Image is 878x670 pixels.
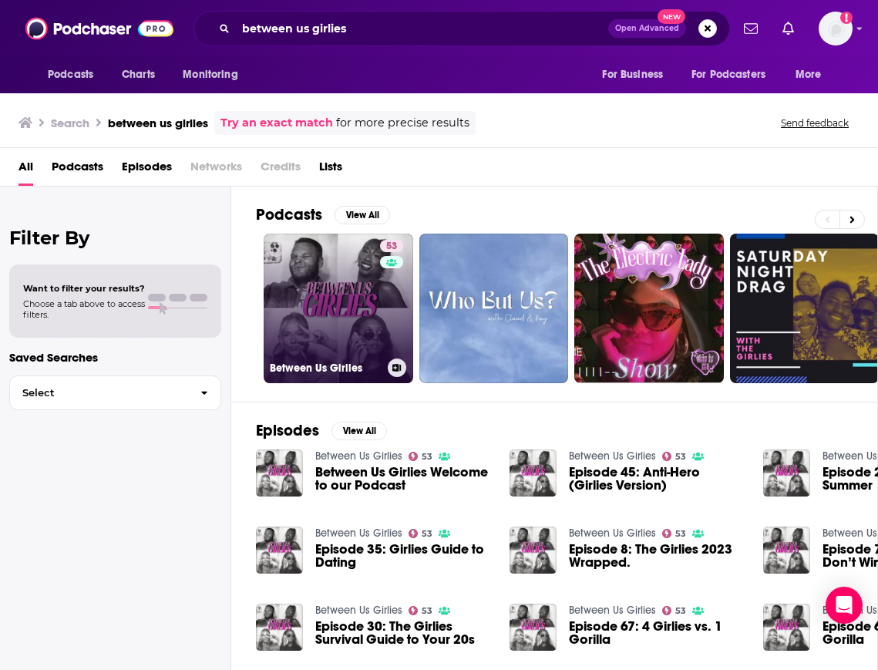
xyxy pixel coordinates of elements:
[763,449,810,497] img: Episode 25: Hot Girlies Summer
[658,9,685,24] span: New
[9,350,221,365] p: Saved Searches
[48,64,93,86] span: Podcasts
[569,449,656,463] a: Between Us Girlies
[819,12,853,45] button: Show profile menu
[122,64,155,86] span: Charts
[270,362,382,375] h3: Between Us Girlies
[264,234,413,383] a: 53Between Us Girlies
[422,453,432,460] span: 53
[569,604,656,617] a: Between Us Girlies
[386,239,397,254] span: 53
[819,12,853,45] span: Logged in as SimonElement
[569,543,745,569] a: Episode 8: The Girlies 2023 Wrapped.
[785,60,841,89] button: open menu
[315,527,402,540] a: Between Us Girlies
[261,154,301,186] span: Credits
[23,283,145,294] span: Want to filter your results?
[9,227,221,249] h2: Filter By
[23,298,145,320] span: Choose a tab above to access filters.
[409,452,433,461] a: 53
[336,114,469,132] span: for more precise results
[662,606,687,615] a: 53
[10,388,188,398] span: Select
[256,205,322,224] h2: Podcasts
[662,452,687,461] a: 53
[510,604,557,651] img: Episode 67: 4 Girlies vs. 1 Gorilla
[763,604,810,651] img: Episode 67: 4 Girlies vs. 1 Gorilla
[172,60,257,89] button: open menu
[256,421,387,440] a: EpisodesView All
[409,529,433,538] a: 53
[691,64,765,86] span: For Podcasters
[315,620,491,646] span: Episode 30: The Girlies Survival Guide to Your 20s
[122,154,172,186] a: Episodes
[256,205,390,224] a: PodcastsView All
[510,527,557,574] img: Episode 8: The Girlies 2023 Wrapped.
[51,116,89,130] h3: Search
[738,15,764,42] a: Show notifications dropdown
[608,19,686,38] button: Open AdvancedNew
[108,116,208,130] h3: between us girlies
[776,15,800,42] a: Show notifications dropdown
[569,527,656,540] a: Between Us Girlies
[763,527,810,574] img: Episode 75: Nice Girlies Don’t Win Ft. Parvati Shallows
[190,154,242,186] span: Networks
[422,530,432,537] span: 53
[819,12,853,45] img: User Profile
[409,606,433,615] a: 53
[331,422,387,440] button: View All
[37,60,113,89] button: open menu
[315,604,402,617] a: Between Us Girlies
[681,60,788,89] button: open menu
[591,60,682,89] button: open menu
[52,154,103,186] a: Podcasts
[315,466,491,492] a: Between Us Girlies Welcome to our Podcast
[380,240,403,252] a: 53
[112,60,164,89] a: Charts
[193,11,730,46] div: Search podcasts, credits, & more...
[776,116,853,130] button: Send feedback
[315,543,491,569] a: Episode 35: Girlies Guide to Dating
[9,375,221,410] button: Select
[569,620,745,646] a: Episode 67: 4 Girlies vs. 1 Gorilla
[315,449,402,463] a: Between Us Girlies
[183,64,237,86] span: Monitoring
[236,16,608,41] input: Search podcasts, credits, & more...
[602,64,663,86] span: For Business
[510,449,557,497] img: Episode 45: Anti-Hero (Girlies Version)
[662,529,687,538] a: 53
[675,608,686,614] span: 53
[422,608,432,614] span: 53
[569,466,745,492] a: Episode 45: Anti-Hero (Girlies Version)
[256,604,303,651] img: Episode 30: The Girlies Survival Guide to Your 20s
[19,154,33,186] a: All
[256,449,303,497] img: Between Us Girlies Welcome to our Podcast
[319,154,342,186] a: Lists
[826,587,863,624] div: Open Intercom Messenger
[256,421,319,440] h2: Episodes
[25,14,173,43] img: Podchaser - Follow, Share and Rate Podcasts
[796,64,822,86] span: More
[615,25,679,32] span: Open Advanced
[256,527,303,574] img: Episode 35: Girlies Guide to Dating
[675,530,686,537] span: 53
